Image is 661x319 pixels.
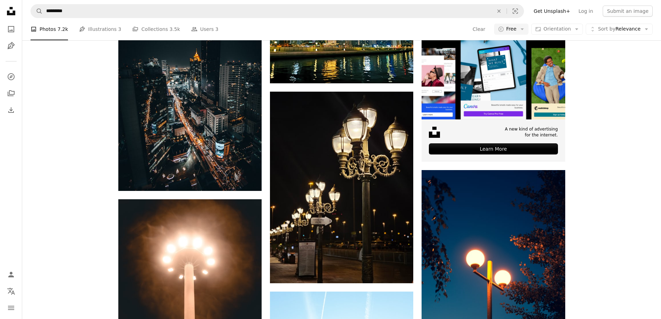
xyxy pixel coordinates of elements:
[4,86,18,100] a: Collections
[4,39,18,53] a: Illustrations
[472,24,486,35] button: Clear
[132,18,180,40] a: Collections 3.5k
[31,4,524,18] form: Find visuals sitewide
[422,275,565,281] a: turned-on lamp post beside tree
[529,6,574,17] a: Get Unsplash+
[494,24,529,35] button: Free
[531,24,583,35] button: Orientation
[598,26,641,33] span: Relevance
[598,26,615,32] span: Sort by
[507,5,524,18] button: Visual search
[118,304,262,311] a: white light post during night time
[31,5,43,18] button: Search Unsplash
[4,22,18,36] a: Photos
[506,26,517,33] span: Free
[586,24,653,35] button: Sort byRelevance
[191,18,219,40] a: Users 3
[4,4,18,19] a: Home — Unsplash
[118,25,121,33] span: 3
[270,184,413,191] a: a lamp post with a bunch of lights on top of it
[4,268,18,282] a: Log in / Sign up
[505,126,558,138] span: A new kind of advertising for the internet.
[574,6,597,17] a: Log in
[215,25,219,33] span: 3
[4,284,18,298] button: Language
[4,70,18,84] a: Explore
[4,103,18,117] a: Download History
[118,80,262,86] a: aerial view of buildings
[169,25,180,33] span: 3.5k
[429,143,558,154] div: Learn More
[603,6,653,17] button: Submit an image
[79,18,121,40] a: Illustrations 3
[543,26,571,32] span: Orientation
[270,92,413,283] img: a lamp post with a bunch of lights on top of it
[4,301,18,315] button: Menu
[429,127,440,138] img: file-1631678316303-ed18b8b5cb9cimage
[491,5,507,18] button: Clear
